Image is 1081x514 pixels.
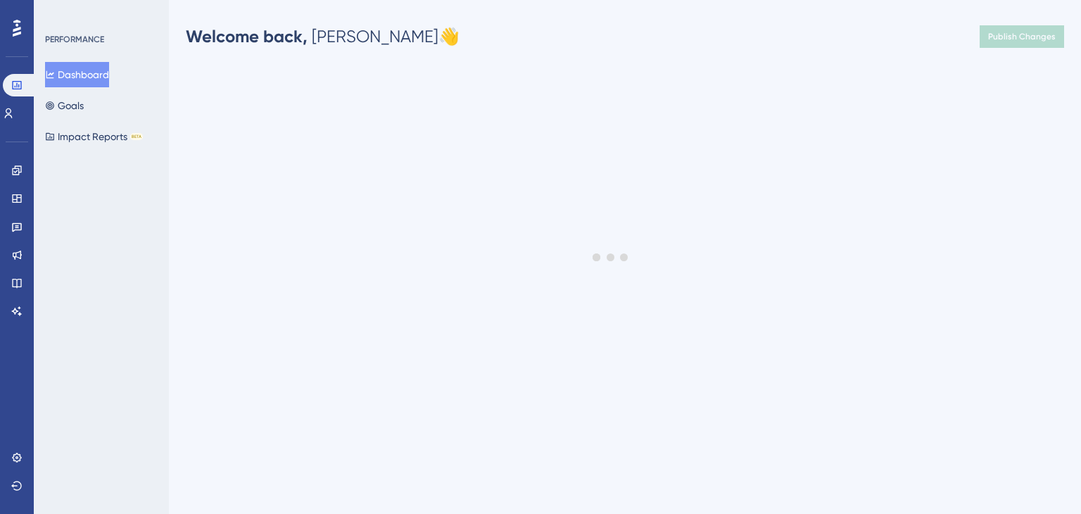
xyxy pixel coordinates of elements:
[988,31,1056,42] span: Publish Changes
[45,124,143,149] button: Impact ReportsBETA
[186,26,308,46] span: Welcome back,
[130,133,143,140] div: BETA
[45,62,109,87] button: Dashboard
[980,25,1064,48] button: Publish Changes
[45,93,84,118] button: Goals
[45,34,104,45] div: PERFORMANCE
[186,25,460,48] div: [PERSON_NAME] 👋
